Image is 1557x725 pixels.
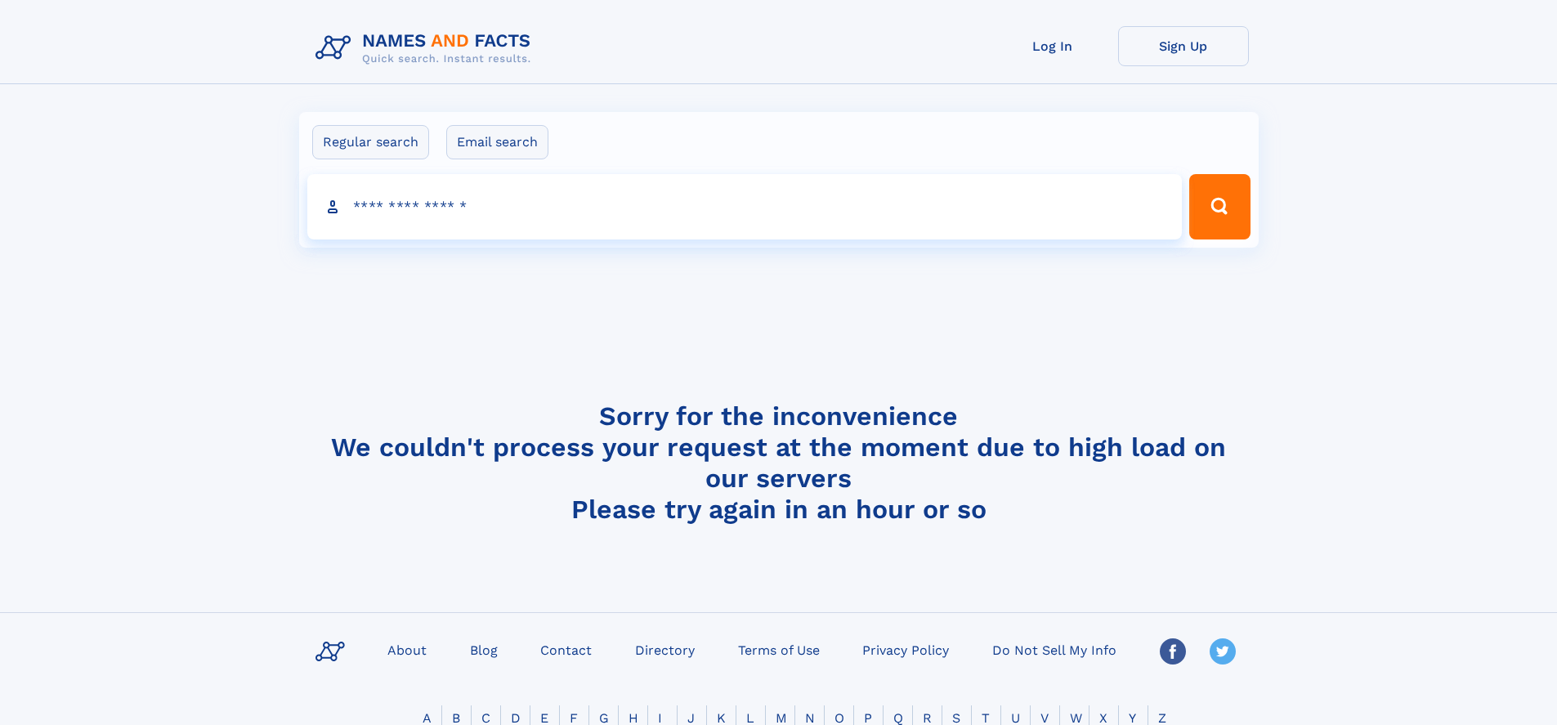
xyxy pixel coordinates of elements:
a: Contact [534,638,598,661]
a: About [381,638,433,661]
a: Directory [629,638,701,661]
button: Search Button [1189,174,1250,239]
h4: Sorry for the inconvenience We couldn't process your request at the moment due to high load on ou... [309,401,1249,525]
img: Logo Names and Facts [309,26,544,70]
img: Twitter [1210,638,1236,665]
input: search input [307,174,1183,239]
a: Sign Up [1118,26,1249,66]
a: Do Not Sell My Info [986,638,1123,661]
a: Blog [463,638,504,661]
label: Regular search [312,125,429,159]
img: Facebook [1160,638,1186,665]
label: Email search [446,125,548,159]
a: Log In [987,26,1118,66]
a: Terms of Use [732,638,826,661]
a: Privacy Policy [856,638,955,661]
